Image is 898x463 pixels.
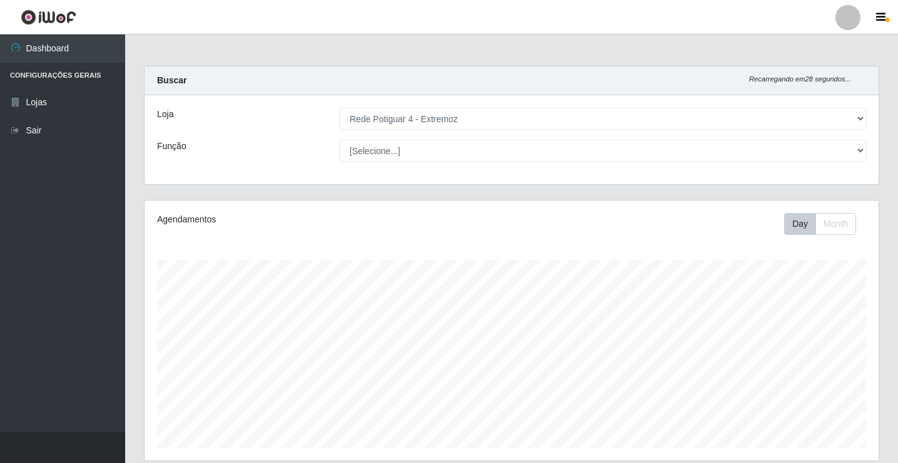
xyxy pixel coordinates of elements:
[784,213,856,235] div: First group
[784,213,816,235] button: Day
[157,108,173,121] label: Loja
[749,75,851,83] i: Recarregando em 28 segundos...
[157,213,442,226] div: Agendamentos
[784,213,866,235] div: Toolbar with button groups
[21,9,76,25] img: CoreUI Logo
[815,213,856,235] button: Month
[157,140,186,153] label: Função
[157,75,186,85] strong: Buscar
